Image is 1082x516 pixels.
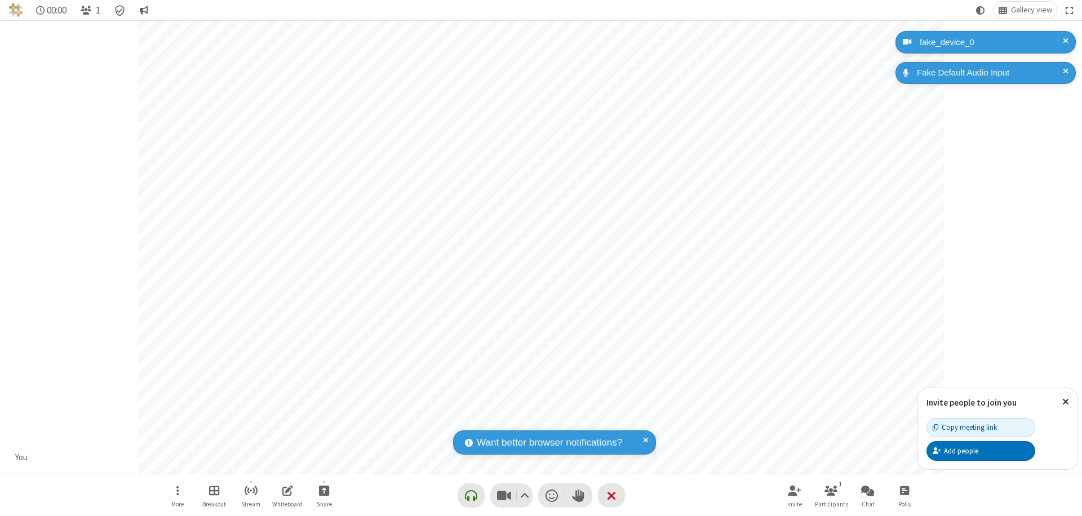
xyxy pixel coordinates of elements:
[926,418,1035,437] button: Copy meeting link
[778,479,812,511] button: Invite participants (⌘+Shift+I)
[197,479,231,511] button: Manage Breakout Rooms
[862,501,875,508] span: Chat
[458,483,485,508] button: Connect your audio
[171,501,184,508] span: More
[477,435,622,450] span: Want better browser notifications?
[76,2,105,19] button: Open participant list
[32,2,72,19] div: Timer
[972,2,990,19] button: Using system theme
[202,501,226,508] span: Breakout
[926,397,1017,408] label: Invite people to join you
[888,479,921,511] button: Open poll
[11,451,32,464] div: You
[598,483,625,508] button: End or leave meeting
[47,5,66,16] span: 00:00
[241,501,260,508] span: Stream
[994,2,1057,19] button: Change layout
[538,483,565,508] button: Send a reaction
[851,479,885,511] button: Open chat
[161,479,194,511] button: Open menu
[517,483,532,508] button: Video setting
[933,422,997,433] div: Copy meeting link
[836,479,845,489] div: 1
[814,479,848,511] button: Open participant list
[135,2,153,19] button: Conversation
[317,501,332,508] span: Share
[96,5,100,16] span: 1
[234,479,268,511] button: Start streaming
[916,36,1067,49] div: fake_device_0
[1054,388,1077,416] button: Close popover
[1061,2,1078,19] button: Fullscreen
[1011,6,1052,15] span: Gallery view
[913,66,1067,79] div: Fake Default Audio Input
[270,479,304,511] button: Open shared whiteboard
[926,441,1035,460] button: Add people
[787,501,802,508] span: Invite
[898,501,911,508] span: Polls
[815,501,848,508] span: Participants
[9,3,23,17] img: QA Selenium DO NOT DELETE OR CHANGE
[565,483,592,508] button: Raise hand
[272,501,303,508] span: Whiteboard
[307,479,341,511] button: Start sharing
[490,483,533,508] button: Stop video (⌘+Shift+V)
[109,2,131,19] div: Meeting details Encryption enabled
